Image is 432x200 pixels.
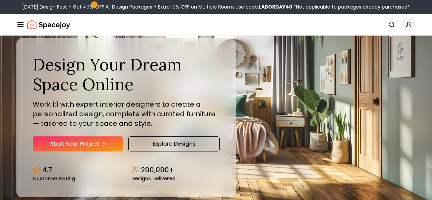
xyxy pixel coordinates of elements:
p: 200,000+ [141,165,174,175]
p: Work 1:1 with expert interior designers to create a personalized design, complete with curated fu... [33,99,220,128]
a: Explore Designs [128,136,219,151]
img: Spacejoy Logo [27,18,70,31]
p: 4.7 [42,165,52,175]
div: [DATE] Design Fest – Get 40% OFF All Design Packages + Extra 10% OFF on Multiple Rooms. [22,3,410,10]
small: Customer Rating [33,176,75,181]
a: Spacejoy [27,18,70,31]
span: *Not applicable to packages already purchased* [292,3,410,10]
nav: Global [16,14,416,36]
div: Design stats [33,160,220,181]
a: Start Your Project [33,136,123,151]
span: Use code: [236,3,292,10]
h1: Design Your Dream Space Online [33,55,220,94]
small: Designs Delivered [131,176,176,181]
b: LABORDAY40 [259,3,292,10]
